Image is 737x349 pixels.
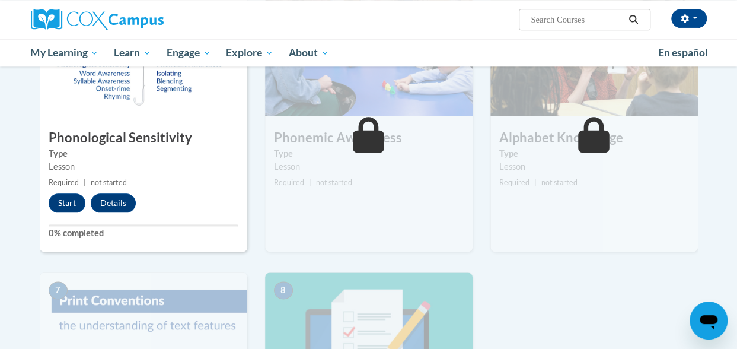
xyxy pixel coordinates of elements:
[49,160,238,173] div: Lesson
[274,147,464,160] label: Type
[49,281,68,299] span: 7
[265,129,473,147] h3: Phonemic Awareness
[671,9,707,28] button: Account Settings
[30,46,98,60] span: My Learning
[49,147,238,160] label: Type
[490,129,698,147] h3: Alphabet Knowledge
[49,193,85,212] button: Start
[218,39,281,66] a: Explore
[91,193,136,212] button: Details
[226,46,273,60] span: Explore
[274,178,304,187] span: Required
[84,178,86,187] span: |
[534,178,537,187] span: |
[281,39,337,66] a: About
[49,178,79,187] span: Required
[22,39,716,66] div: Main menu
[499,160,689,173] div: Lesson
[309,178,311,187] span: |
[316,178,352,187] span: not started
[159,39,219,66] a: Engage
[106,39,159,66] a: Learn
[690,302,728,340] iframe: Button to launch messaging window
[40,129,247,147] h3: Phonological Sensitivity
[499,178,529,187] span: Required
[49,227,238,240] label: 0% completed
[114,46,151,60] span: Learn
[274,281,293,299] span: 8
[167,46,211,60] span: Engage
[274,160,464,173] div: Lesson
[91,178,127,187] span: not started
[31,9,164,30] img: Cox Campus
[289,46,329,60] span: About
[499,147,689,160] label: Type
[541,178,578,187] span: not started
[529,12,624,27] input: Search Courses
[31,9,244,30] a: Cox Campus
[23,39,107,66] a: My Learning
[658,46,708,59] span: En español
[624,12,642,27] button: Search
[650,40,716,65] a: En español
